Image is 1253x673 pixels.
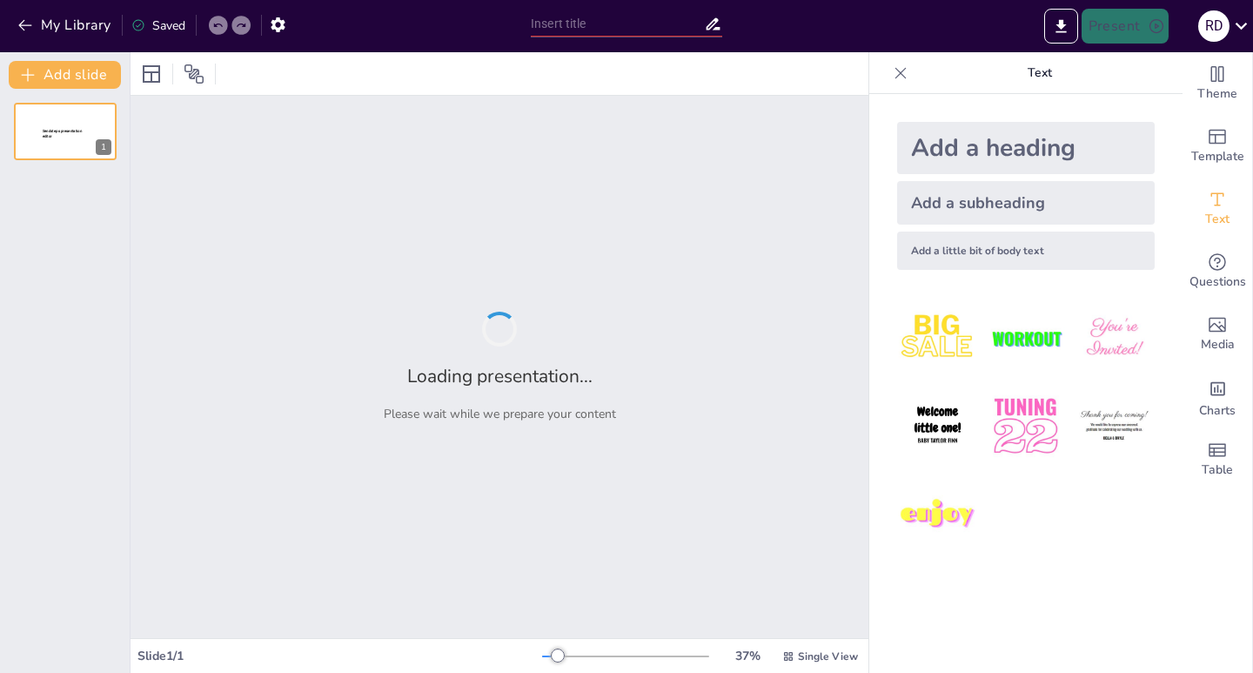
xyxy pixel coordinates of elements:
div: Add a subheading [897,181,1155,225]
div: Add images, graphics, shapes or video [1183,303,1252,366]
span: Media [1201,335,1235,354]
span: Charts [1199,401,1236,421]
span: Position [184,64,204,84]
div: 37 % [727,648,768,664]
div: Saved [131,17,185,34]
button: Add slide [9,61,121,89]
div: Slide 1 / 1 [137,648,542,664]
div: R D [1198,10,1230,42]
img: 2.jpeg [985,298,1066,379]
div: Layout [137,60,165,88]
div: Add ready made slides [1183,115,1252,178]
div: Change the overall theme [1183,52,1252,115]
span: Table [1202,461,1233,480]
p: Please wait while we prepare your content [384,406,616,422]
button: Export to PowerPoint [1044,9,1078,44]
h2: Loading presentation... [407,364,593,388]
span: Questions [1189,273,1246,292]
span: Theme [1197,84,1237,104]
img: 7.jpeg [897,474,978,555]
div: Add charts and graphs [1183,366,1252,428]
div: Get real-time input from your audience [1183,240,1252,303]
img: 6.jpeg [1074,386,1155,467]
span: Template [1191,147,1244,166]
p: Text [915,52,1165,94]
div: Add text boxes [1183,178,1252,240]
div: Add a heading [897,122,1155,174]
button: My Library [13,11,118,39]
div: Add a table [1183,428,1252,491]
span: Single View [798,649,858,663]
input: Insert title [531,11,704,37]
img: 1.jpeg [897,298,978,379]
img: 3.jpeg [1074,298,1155,379]
button: R D [1198,9,1230,44]
div: Add a little bit of body text [897,232,1155,270]
span: Text [1205,210,1230,229]
img: 4.jpeg [897,386,978,467]
button: Present [1082,9,1169,44]
img: 5.jpeg [985,386,1066,467]
span: Sendsteps presentation editor [43,129,82,138]
div: 1 [14,103,117,160]
div: 1 [96,139,111,155]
